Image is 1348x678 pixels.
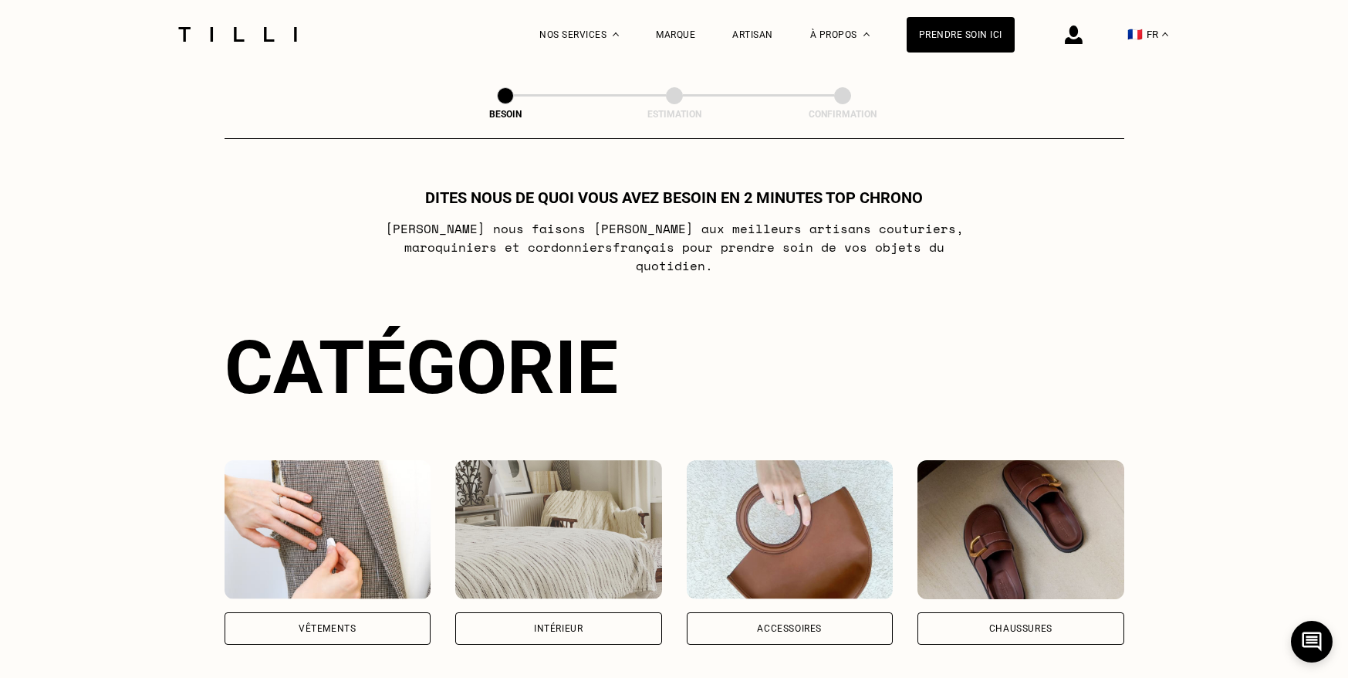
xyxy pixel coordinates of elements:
div: Estimation [597,109,752,120]
img: Accessoires [687,460,894,599]
img: Chaussures [917,460,1124,599]
img: Logo du service de couturière Tilli [173,27,302,42]
img: Menu déroulant à propos [863,32,870,36]
div: Confirmation [765,109,920,120]
img: Intérieur [455,460,662,599]
div: Besoin [428,109,583,120]
div: Intérieur [534,624,583,633]
a: Prendre soin ici [907,17,1015,53]
a: Marque [656,29,695,40]
a: Artisan [732,29,773,40]
img: Vêtements [225,460,431,599]
div: Chaussures [989,624,1052,633]
div: Accessoires [757,624,822,633]
img: icône connexion [1065,25,1083,44]
img: menu déroulant [1162,32,1168,36]
div: Catégorie [225,324,1124,411]
span: 🇫🇷 [1127,27,1143,42]
p: [PERSON_NAME] nous faisons [PERSON_NAME] aux meilleurs artisans couturiers , maroquiniers et cord... [368,219,980,275]
h1: Dites nous de quoi vous avez besoin en 2 minutes top chrono [425,188,923,207]
div: Vêtements [299,624,356,633]
img: Menu déroulant [613,32,619,36]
